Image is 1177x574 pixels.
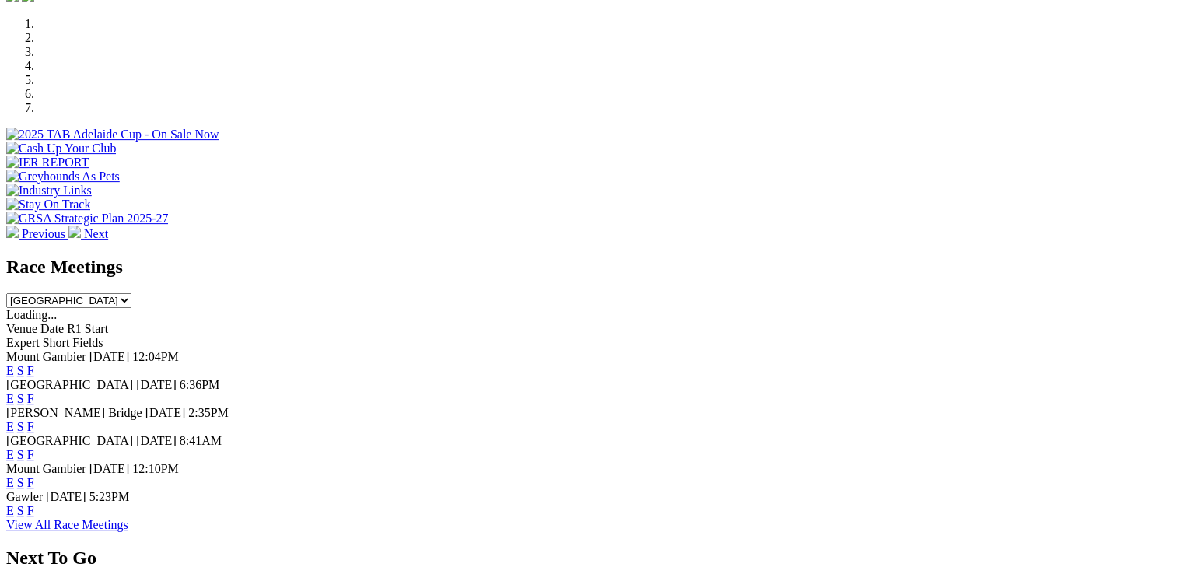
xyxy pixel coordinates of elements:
[68,227,108,240] a: Next
[6,308,57,321] span: Loading...
[6,198,90,212] img: Stay On Track
[43,336,70,349] span: Short
[46,490,86,503] span: [DATE]
[27,392,34,405] a: F
[6,226,19,238] img: chevron-left-pager-white.svg
[6,476,14,489] a: E
[180,378,220,391] span: 6:36PM
[84,227,108,240] span: Next
[6,462,86,475] span: Mount Gambier
[6,184,92,198] img: Industry Links
[6,448,14,461] a: E
[6,420,14,433] a: E
[136,434,177,447] span: [DATE]
[6,392,14,405] a: E
[68,226,81,238] img: chevron-right-pager-white.svg
[6,504,14,517] a: E
[27,476,34,489] a: F
[6,378,133,391] span: [GEOGRAPHIC_DATA]
[6,350,86,363] span: Mount Gambier
[40,322,64,335] span: Date
[132,350,179,363] span: 12:04PM
[145,406,186,419] span: [DATE]
[6,336,40,349] span: Expert
[27,364,34,377] a: F
[6,257,1171,278] h2: Race Meetings
[6,227,68,240] a: Previous
[17,420,24,433] a: S
[89,462,130,475] span: [DATE]
[17,476,24,489] a: S
[132,462,179,475] span: 12:10PM
[6,490,43,503] span: Gawler
[180,434,222,447] span: 8:41AM
[6,364,14,377] a: E
[17,448,24,461] a: S
[27,504,34,517] a: F
[136,378,177,391] span: [DATE]
[17,392,24,405] a: S
[6,548,1171,569] h2: Next To Go
[27,448,34,461] a: F
[188,406,229,419] span: 2:35PM
[67,322,108,335] span: R1 Start
[89,350,130,363] span: [DATE]
[6,142,116,156] img: Cash Up Your Club
[6,212,168,226] img: GRSA Strategic Plan 2025-27
[89,490,130,503] span: 5:23PM
[6,170,120,184] img: Greyhounds As Pets
[17,504,24,517] a: S
[72,336,103,349] span: Fields
[6,128,219,142] img: 2025 TAB Adelaide Cup - On Sale Now
[6,518,128,531] a: View All Race Meetings
[6,406,142,419] span: [PERSON_NAME] Bridge
[6,322,37,335] span: Venue
[6,434,133,447] span: [GEOGRAPHIC_DATA]
[17,364,24,377] a: S
[22,227,65,240] span: Previous
[6,156,89,170] img: IER REPORT
[27,420,34,433] a: F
